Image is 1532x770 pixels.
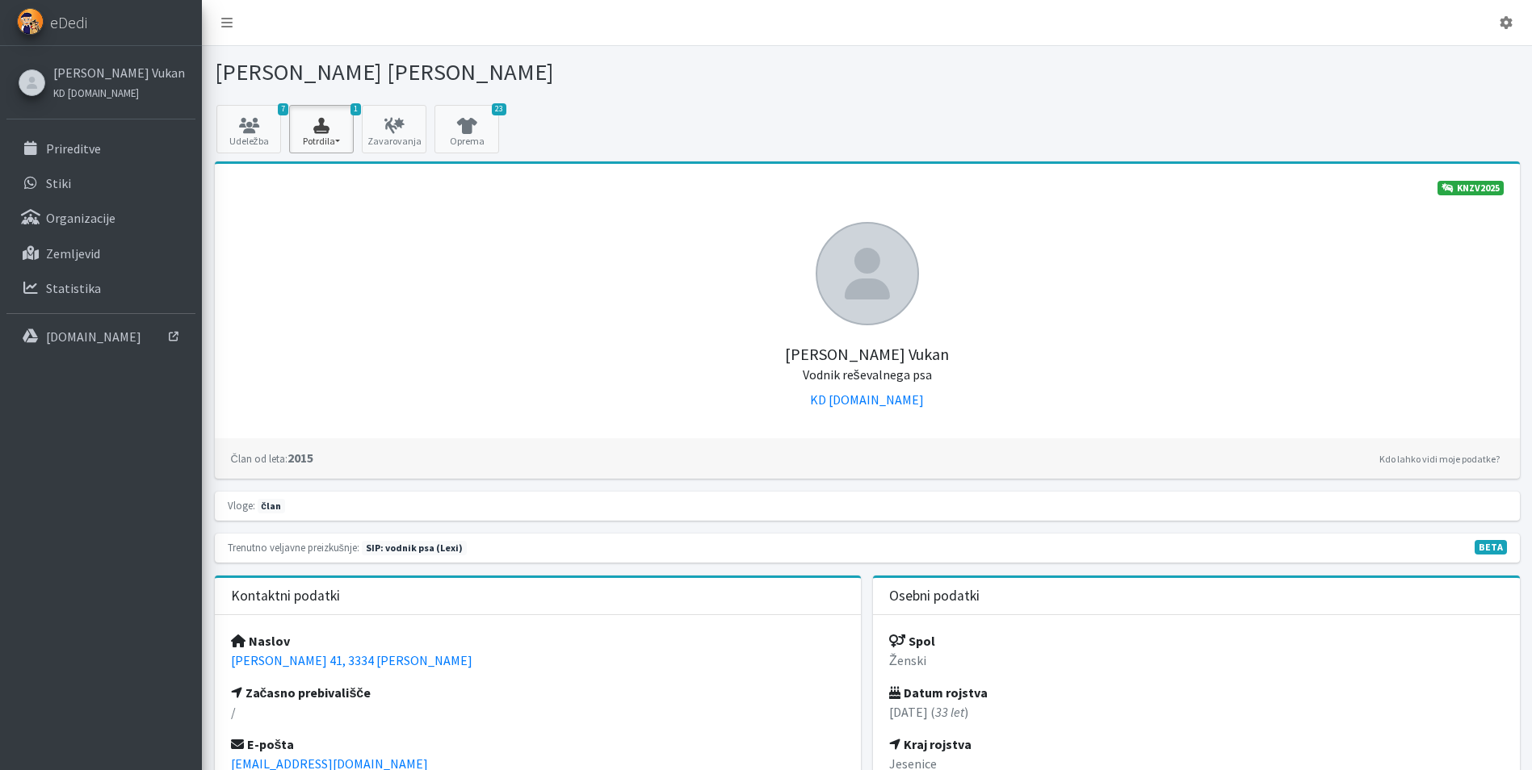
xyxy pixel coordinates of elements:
[889,684,988,701] strong: Datum rojstva
[46,280,101,296] p: Statistika
[46,245,100,262] p: Zemljevid
[231,736,295,752] strong: E-pošta
[46,175,71,191] p: Stiki
[231,652,472,668] a: [PERSON_NAME] 41, 3334 [PERSON_NAME]
[434,105,499,153] a: 23 Oprema
[362,541,467,555] span: Naslednja preizkušnja: jesen 2025
[231,702,846,722] p: /
[17,8,44,35] img: eDedi
[50,10,87,35] span: eDedi
[6,320,195,353] a: [DOMAIN_NAME]
[810,391,924,408] a: KD [DOMAIN_NAME]
[231,633,290,649] strong: Naslov
[889,588,980,605] h3: Osebni podatki
[278,103,288,115] span: 7
[53,82,185,102] a: KD [DOMAIN_NAME]
[889,633,935,649] strong: Spol
[46,210,115,226] p: Organizacije
[46,329,141,345] p: [DOMAIN_NAME]
[1375,450,1504,469] a: Kdo lahko vidi moje podatke?
[228,499,255,512] small: Vloge:
[6,237,195,270] a: Zemljevid
[362,105,426,153] a: Zavarovanja
[53,63,185,82] a: [PERSON_NAME] Vukan
[228,541,359,554] small: Trenutno veljavne preizkušnje:
[1438,181,1504,195] a: KNZV2025
[216,105,281,153] a: 7 Udeležba
[6,167,195,199] a: Stiki
[889,702,1504,722] p: [DATE] ( )
[231,450,313,466] strong: 2015
[350,103,361,115] span: 1
[6,272,195,304] a: Statistika
[492,103,506,115] span: 23
[231,325,1504,383] h5: [PERSON_NAME] Vukan
[1475,540,1507,554] span: V fazi razvoja
[53,86,139,99] small: KD [DOMAIN_NAME]
[289,105,354,153] button: 1 Potrdila
[803,366,932,383] small: Vodnik reševalnega psa
[258,499,285,513] span: član
[215,58,862,86] h1: [PERSON_NAME] [PERSON_NAME]
[889,651,1504,670] p: Ženski
[231,452,288,465] small: Član od leta:
[6,202,195,234] a: Organizacije
[889,736,972,752] strong: Kraj rojstva
[231,588,340,605] h3: Kontaktni podatki
[935,704,964,720] em: 33 let
[6,132,195,165] a: Prireditve
[231,684,371,701] strong: Začasno prebivališče
[46,140,101,157] p: Prireditve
